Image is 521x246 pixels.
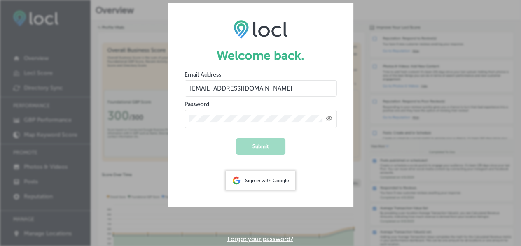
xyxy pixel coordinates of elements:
button: Submit [236,138,285,155]
h1: Welcome back. [185,48,337,63]
label: Email Address [185,71,221,78]
span: Toggle password visibility [326,115,332,123]
label: Password [185,101,209,108]
a: Forgot your password? [227,235,293,243]
img: LOCL logo [234,20,287,39]
div: Sign in with Google [226,171,295,190]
